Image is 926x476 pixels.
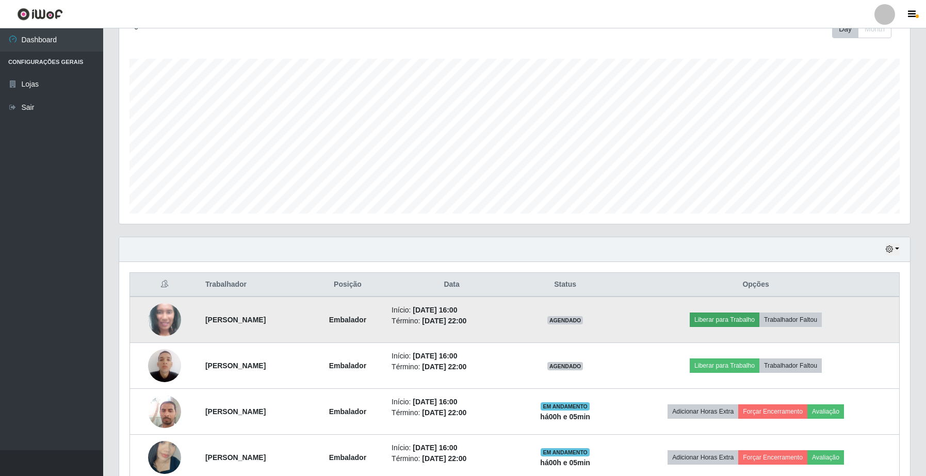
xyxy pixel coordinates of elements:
[807,450,844,465] button: Avaliação
[547,316,583,324] span: AGENDADO
[518,273,612,297] th: Status
[422,363,466,371] time: [DATE] 22:00
[690,358,759,373] button: Liberar para Trabalho
[690,313,759,327] button: Liberar para Trabalho
[540,458,590,467] strong: há 00 h e 05 min
[541,448,590,456] span: EM ANDAMENTO
[759,358,822,373] button: Trabalhador Faltou
[422,454,466,463] time: [DATE] 22:00
[392,362,512,372] li: Término:
[668,450,738,465] button: Adicionar Horas Extra
[392,305,512,316] li: Início:
[392,351,512,362] li: Início:
[310,273,385,297] th: Posição
[759,313,822,327] button: Trabalhador Faltou
[385,273,518,297] th: Data
[148,343,181,387] img: 1701349754449.jpeg
[738,404,807,419] button: Forçar Encerramento
[738,450,807,465] button: Forçar Encerramento
[148,286,181,354] img: 1679007643692.jpeg
[807,404,844,419] button: Avaliação
[413,306,457,314] time: [DATE] 16:00
[329,316,366,324] strong: Embalador
[148,389,181,433] img: 1725630654196.jpeg
[329,362,366,370] strong: Embalador
[540,413,590,421] strong: há 00 h e 05 min
[205,453,266,462] strong: [PERSON_NAME]
[205,362,266,370] strong: [PERSON_NAME]
[392,316,512,326] li: Término:
[392,397,512,407] li: Início:
[199,273,310,297] th: Trabalhador
[612,273,899,297] th: Opções
[422,317,466,325] time: [DATE] 22:00
[392,453,512,464] li: Término:
[329,453,366,462] strong: Embalador
[668,404,738,419] button: Adicionar Horas Extra
[858,20,891,38] button: Month
[205,407,266,416] strong: [PERSON_NAME]
[413,352,457,360] time: [DATE] 16:00
[392,407,512,418] li: Término:
[832,20,891,38] div: First group
[205,316,266,324] strong: [PERSON_NAME]
[413,398,457,406] time: [DATE] 16:00
[832,20,858,38] button: Day
[832,20,900,38] div: Toolbar with button groups
[392,442,512,453] li: Início:
[17,8,63,21] img: CoreUI Logo
[422,408,466,417] time: [DATE] 22:00
[541,402,590,411] span: EM ANDAMENTO
[413,444,457,452] time: [DATE] 16:00
[547,362,583,370] span: AGENDADO
[329,407,366,416] strong: Embalador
